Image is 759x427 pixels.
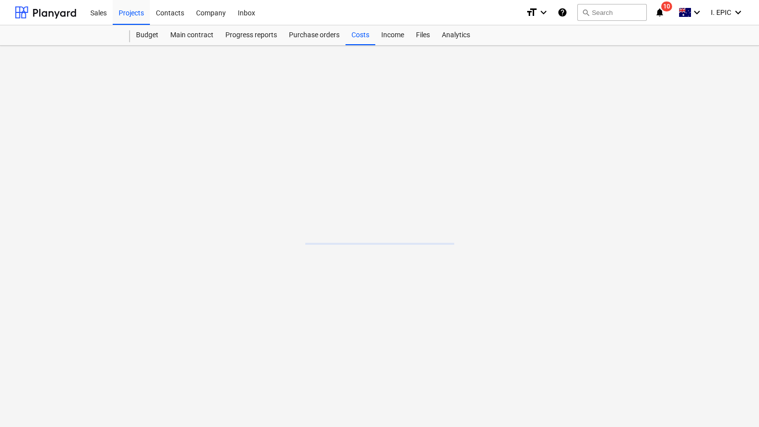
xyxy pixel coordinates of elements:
[283,25,345,45] a: Purchase orders
[538,6,550,18] i: keyboard_arrow_down
[577,4,647,21] button: Search
[582,8,590,16] span: search
[691,6,703,18] i: keyboard_arrow_down
[164,25,219,45] a: Main contract
[655,6,665,18] i: notifications
[375,25,410,45] a: Income
[732,6,744,18] i: keyboard_arrow_down
[410,25,436,45] a: Files
[711,8,731,16] span: I. EPIC
[661,1,672,11] span: 10
[345,25,375,45] a: Costs
[436,25,476,45] a: Analytics
[130,25,164,45] a: Budget
[526,6,538,18] i: format_size
[557,6,567,18] i: Knowledge base
[219,25,283,45] a: Progress reports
